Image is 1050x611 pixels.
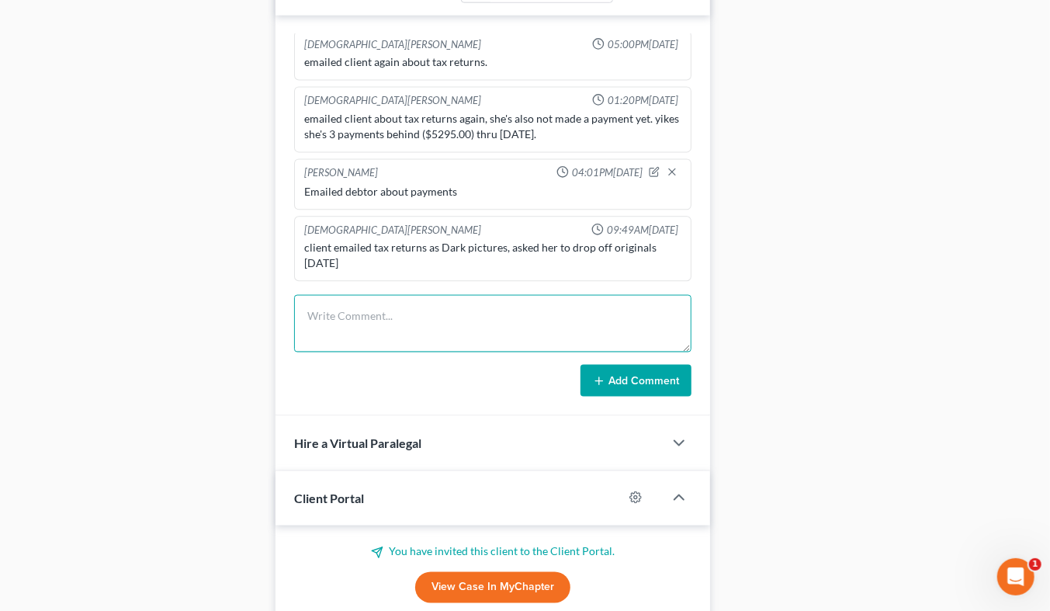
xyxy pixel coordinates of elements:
[607,224,678,238] span: 09:49AM[DATE]
[304,166,378,182] div: [PERSON_NAME]
[304,112,681,143] div: emailed client about tax returns again, she's also not made a payment yet. yikes she's 3 payments...
[304,55,681,71] div: emailed client again about tax returns.
[572,166,643,181] span: 04:01PM[DATE]
[304,94,481,109] div: [DEMOGRAPHIC_DATA][PERSON_NAME]
[1029,558,1041,571] span: 1
[304,224,481,238] div: [DEMOGRAPHIC_DATA][PERSON_NAME]
[294,436,421,450] span: Hire a Virtual Paralegal
[304,38,481,53] div: [DEMOGRAPHIC_DATA][PERSON_NAME]
[580,365,691,397] button: Add Comment
[304,241,681,272] div: client emailed tax returns as Dark pictures, asked her to drop off originals [DATE]
[294,491,364,505] span: Client Portal
[608,94,678,109] span: 01:20PM[DATE]
[608,38,678,53] span: 05:00PM[DATE]
[997,558,1034,595] iframe: Intercom live chat
[304,185,681,200] div: Emailed debtor about payments
[415,572,570,603] a: View Case in MyChapter
[294,544,691,560] p: You have invited this client to the Client Portal.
